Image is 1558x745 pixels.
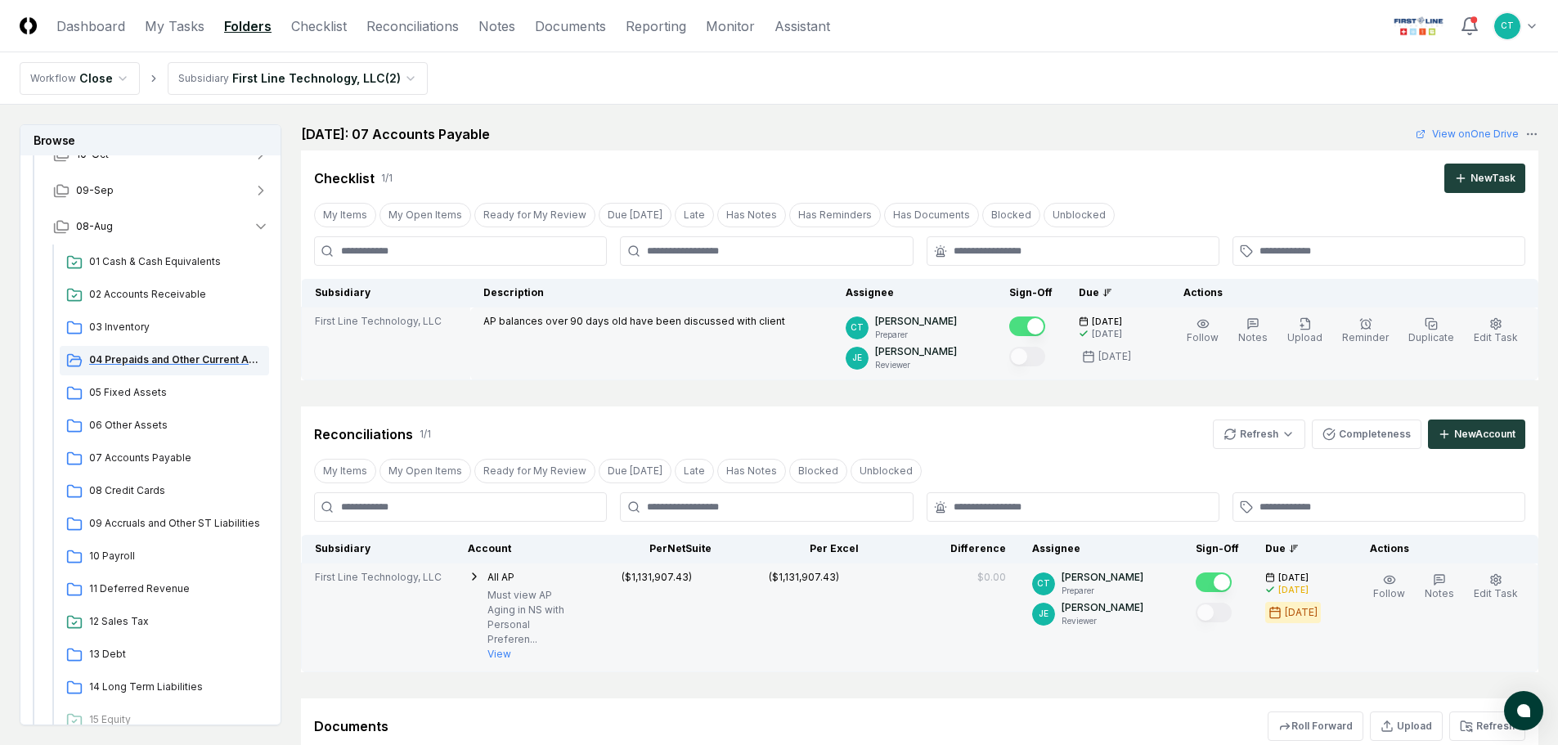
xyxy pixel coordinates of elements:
[301,124,490,144] h2: [DATE]: 07 Accounts Payable
[60,346,269,375] a: 04 Prepaids and Other Current Assets
[1235,314,1271,348] button: Notes
[1092,328,1122,340] div: [DATE]
[60,379,269,408] a: 05 Fixed Assets
[224,16,272,36] a: Folders
[1196,603,1232,622] button: Mark complete
[1470,171,1515,186] div: New Task
[1062,600,1143,615] p: [PERSON_NAME]
[89,418,263,433] span: 06 Other Assets
[1170,285,1525,300] div: Actions
[1312,420,1421,449] button: Completeness
[474,203,595,227] button: Ready for My Review
[60,477,269,506] a: 08 Credit Cards
[1044,203,1115,227] button: Unblocked
[1092,316,1122,328] span: [DATE]
[60,313,269,343] a: 03 Inventory
[875,359,957,371] p: Reviewer
[1339,314,1392,348] button: Reminder
[1039,608,1048,620] span: JE
[1421,570,1457,604] button: Notes
[145,16,204,36] a: My Tasks
[789,459,847,483] button: Blocked
[717,459,786,483] button: Has Notes
[20,62,428,95] nav: breadcrumb
[89,712,263,727] span: 15 Equity
[599,203,671,227] button: Due Today
[852,352,862,364] span: JE
[1278,572,1309,584] span: [DATE]
[30,71,76,86] div: Workflow
[851,321,864,334] span: CT
[487,588,564,647] p: Must view AP Aging in NS with Personal Preferen...
[977,570,1006,585] div: $0.00
[1408,331,1454,343] span: Duplicate
[1009,347,1045,366] button: Mark complete
[89,352,263,367] span: 04 Prepaids and Other Current Assets
[60,640,269,670] a: 13 Debt
[1425,587,1454,599] span: Notes
[1187,331,1219,343] span: Follow
[1079,285,1144,300] div: Due
[20,125,281,155] h3: Browse
[381,171,393,186] div: 1 / 1
[599,459,671,483] button: Due Today
[1238,331,1268,343] span: Notes
[468,541,564,556] div: Account
[420,427,431,442] div: 1 / 1
[717,203,786,227] button: Has Notes
[302,535,456,563] th: Subsidiary
[470,279,833,307] th: Description
[1454,427,1515,442] div: New Account
[875,314,957,329] p: [PERSON_NAME]
[60,673,269,702] a: 14 Long Term Liabilities
[60,542,269,572] a: 10 Payroll
[1357,541,1525,556] div: Actions
[314,168,375,188] div: Checklist
[89,680,263,694] span: 14 Long Term Liabilities
[1183,535,1252,563] th: Sign-Off
[982,203,1040,227] button: Blocked
[487,570,514,585] button: All AP
[1449,711,1525,741] button: Refresh
[1390,13,1447,39] img: First Line Technology logo
[20,17,37,34] img: Logo
[89,483,263,498] span: 08 Credit Cards
[366,16,459,36] a: Reconciliations
[769,570,839,585] div: ($1,131,907.43)
[487,571,514,583] span: All AP
[851,459,922,483] button: Unblocked
[1474,331,1518,343] span: Edit Task
[60,248,269,277] a: 01 Cash & Cash Equivalents
[1370,711,1443,741] button: Upload
[1287,331,1322,343] span: Upload
[775,16,830,36] a: Assistant
[379,203,471,227] button: My Open Items
[89,581,263,596] span: 11 Deferred Revenue
[76,183,114,198] span: 09-Sep
[483,314,785,329] p: AP balances over 90 days old have been discussed with client
[1342,331,1389,343] span: Reminder
[60,509,269,539] a: 09 Accruals and Other ST Liabilities
[89,516,263,531] span: 09 Accruals and Other ST Liabilities
[675,203,714,227] button: Late
[1405,314,1457,348] button: Duplicate
[622,570,692,585] div: ($1,131,907.43)
[1501,20,1514,32] span: CT
[89,287,263,302] span: 02 Accounts Receivable
[60,444,269,473] a: 07 Accounts Payable
[89,254,263,269] span: 01 Cash & Cash Equivalents
[1493,11,1522,41] button: CT
[1268,711,1363,741] button: Roll Forward
[789,203,881,227] button: Has Reminders
[474,459,595,483] button: Ready for My Review
[40,209,282,245] button: 08-Aug
[76,219,113,234] span: 08-Aug
[89,549,263,563] span: 10 Payroll
[1019,535,1183,563] th: Assignee
[875,329,957,341] p: Preparer
[315,570,442,585] span: First Line Technology, LLC
[60,280,269,310] a: 02 Accounts Receivable
[1265,541,1331,556] div: Due
[314,203,376,227] button: My Items
[1444,164,1525,193] button: NewTask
